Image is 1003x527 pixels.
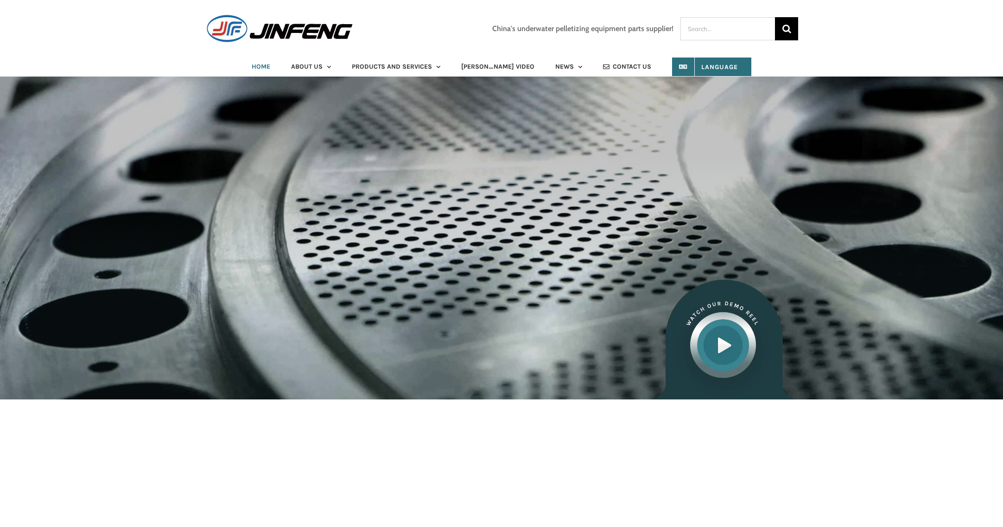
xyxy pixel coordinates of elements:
span: PRODUCTS AND SERVICES [352,64,432,70]
span: NEWS [555,64,574,70]
a: HOME [252,58,270,76]
a: PRODUCTS AND SERVICES [352,58,440,76]
input: Search [775,17,798,40]
h3: China's underwater pelletizing equipment parts supplier! [492,25,673,33]
span: [PERSON_NAME] VIDEO [461,64,534,70]
a: CONTACT US [603,58,651,76]
span: ABOUT US [291,64,323,70]
span: Language [686,63,738,71]
a: NEWS [555,58,582,76]
img: JINFENG Logo [205,14,355,43]
span: HOME [252,64,270,70]
a: [PERSON_NAME] VIDEO [461,58,534,76]
img: landscaper-watch-video-button [650,280,798,399]
a: ABOUT US [291,58,331,76]
nav: Main Menu [205,58,798,76]
span: CONTACT US [613,64,651,70]
input: Search... [680,17,775,40]
a: landscaper-watch-video-button [650,278,798,290]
